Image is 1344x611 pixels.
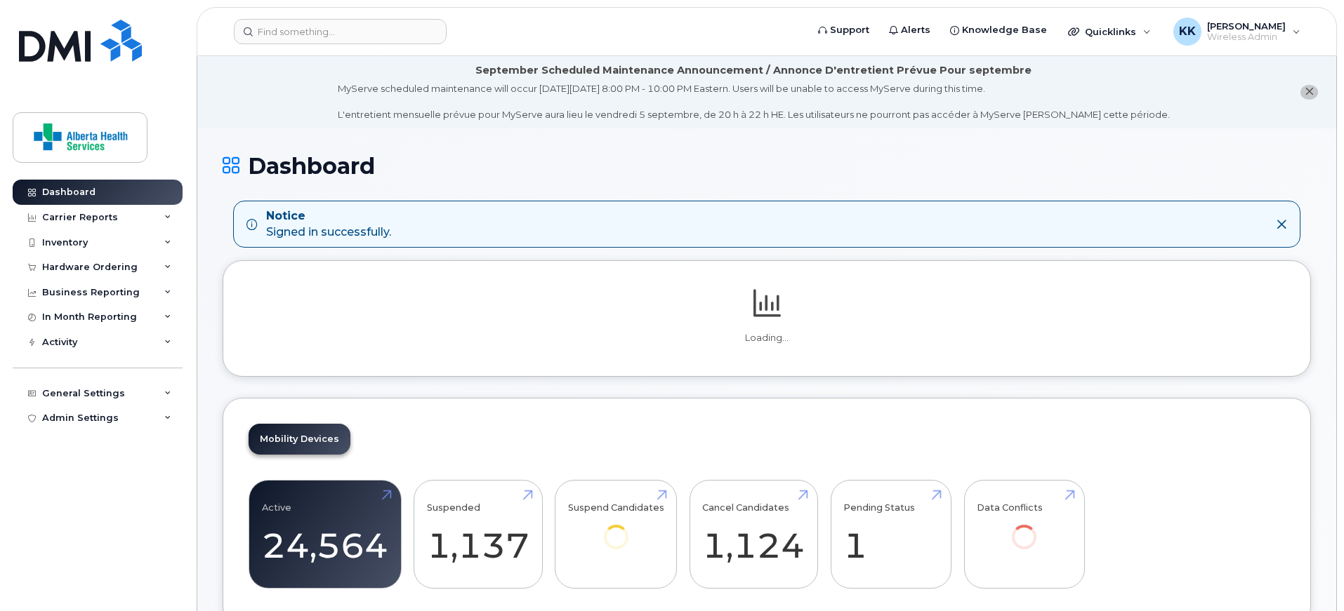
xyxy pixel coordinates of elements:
[266,208,391,241] div: Signed in successfully.
[266,208,391,224] strong: Notice
[249,424,350,455] a: Mobility Devices
[475,63,1032,78] div: September Scheduled Maintenance Announcement / Annonce D'entretient Prévue Pour septembre
[568,488,664,569] a: Suspend Candidates
[338,82,1170,121] div: MyServe scheduled maintenance will occur [DATE][DATE] 8:00 PM - 10:00 PM Eastern. Users will be u...
[843,488,938,581] a: Pending Status 1
[249,332,1285,344] p: Loading...
[223,154,1311,178] h1: Dashboard
[1300,85,1318,100] button: close notification
[977,488,1072,569] a: Data Conflicts
[702,488,805,581] a: Cancel Candidates 1,124
[427,488,529,581] a: Suspended 1,137
[262,488,388,581] a: Active 24,564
